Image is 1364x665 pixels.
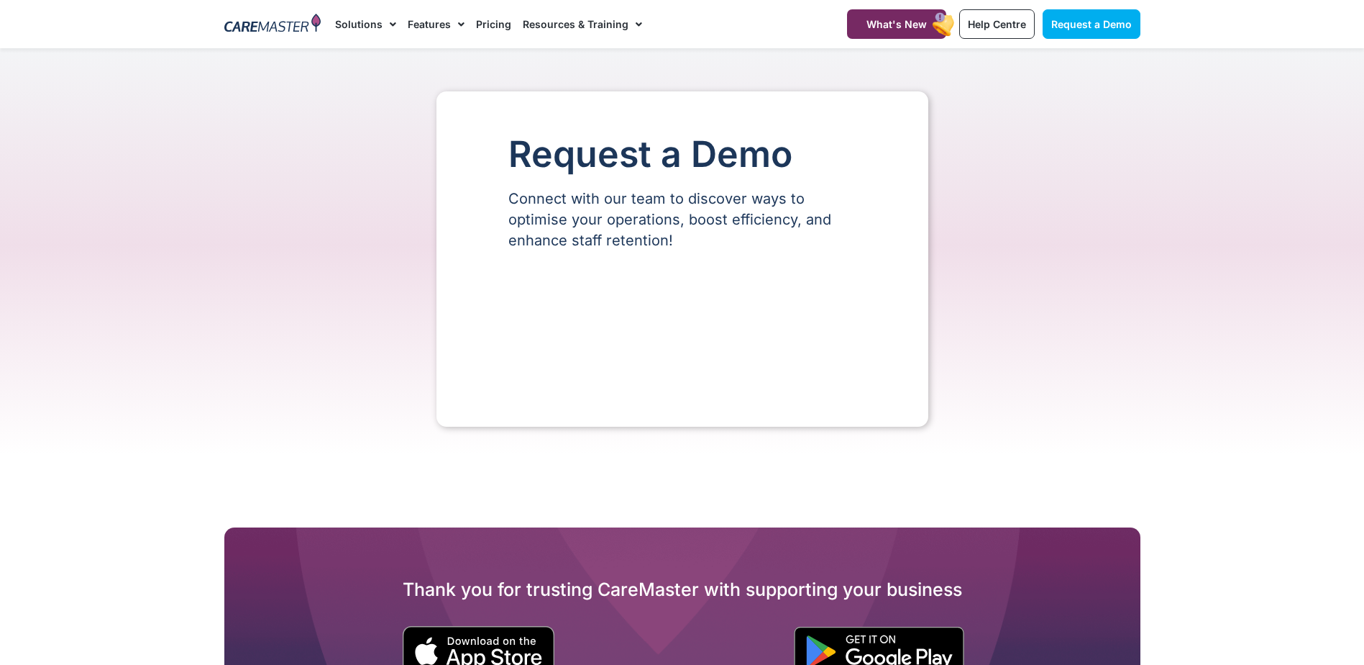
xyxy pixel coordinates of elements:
[847,9,946,39] a: What's New
[1051,18,1132,30] span: Request a Demo
[959,9,1035,39] a: Help Centre
[1043,9,1140,39] a: Request a Demo
[224,578,1140,601] h2: Thank you for trusting CareMaster with supporting your business
[508,276,856,384] iframe: Form 0
[968,18,1026,30] span: Help Centre
[866,18,927,30] span: What's New
[508,189,856,251] p: Connect with our team to discover ways to optimise your operations, boost efficiency, and enhance...
[224,14,321,35] img: CareMaster Logo
[508,135,856,174] h1: Request a Demo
